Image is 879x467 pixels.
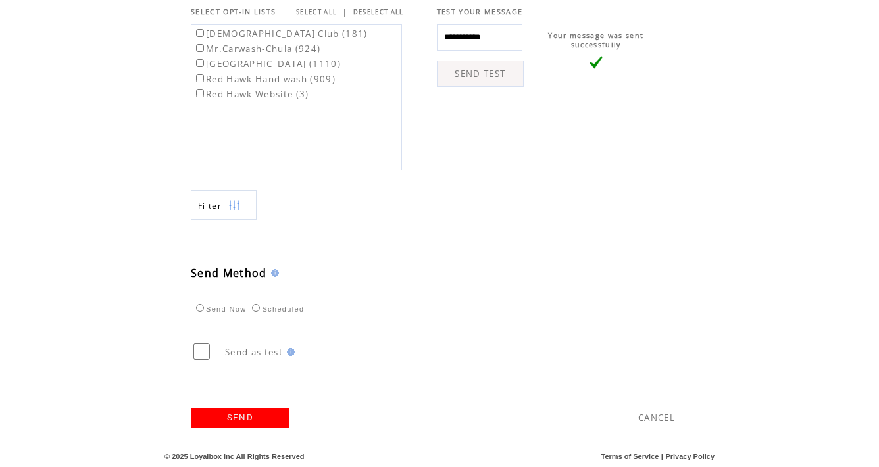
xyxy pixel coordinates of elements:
input: Send Now [196,304,204,312]
span: Your message was sent successfully [548,31,643,49]
a: SEND [191,408,289,428]
span: Send Method [191,266,267,280]
a: Privacy Policy [665,453,715,460]
input: [GEOGRAPHIC_DATA] (1110) [196,59,204,67]
label: Scheduled [249,305,304,313]
span: | [661,453,663,460]
a: CANCEL [638,412,675,424]
span: | [342,6,347,18]
label: [DEMOGRAPHIC_DATA] Club (181) [193,28,368,39]
input: Scheduled [252,304,260,312]
span: SELECT OPT-IN LISTS [191,7,276,16]
img: filters.png [228,191,240,220]
img: help.gif [267,269,279,277]
img: help.gif [283,348,295,356]
label: [GEOGRAPHIC_DATA] (1110) [193,58,341,70]
input: Mr.Carwash-Chula (924) [196,44,204,52]
label: Send Now [193,305,246,313]
a: Terms of Service [601,453,659,460]
img: vLarge.png [590,56,603,69]
a: SELECT ALL [296,8,337,16]
input: Red Hawk Website (3) [196,89,204,97]
span: TEST YOUR MESSAGE [437,7,523,16]
label: Red Hawk Hand wash (909) [193,73,336,85]
a: DESELECT ALL [353,8,404,16]
input: [DEMOGRAPHIC_DATA] Club (181) [196,29,204,37]
span: © 2025 Loyalbox Inc All Rights Reserved [164,453,305,460]
input: Red Hawk Hand wash (909) [196,74,204,82]
a: Filter [191,190,257,220]
label: Mr.Carwash-Chula (924) [193,43,320,55]
span: Send as test [225,346,283,358]
span: Show filters [198,200,222,211]
label: Red Hawk Website (3) [193,88,309,100]
a: SEND TEST [437,61,524,87]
